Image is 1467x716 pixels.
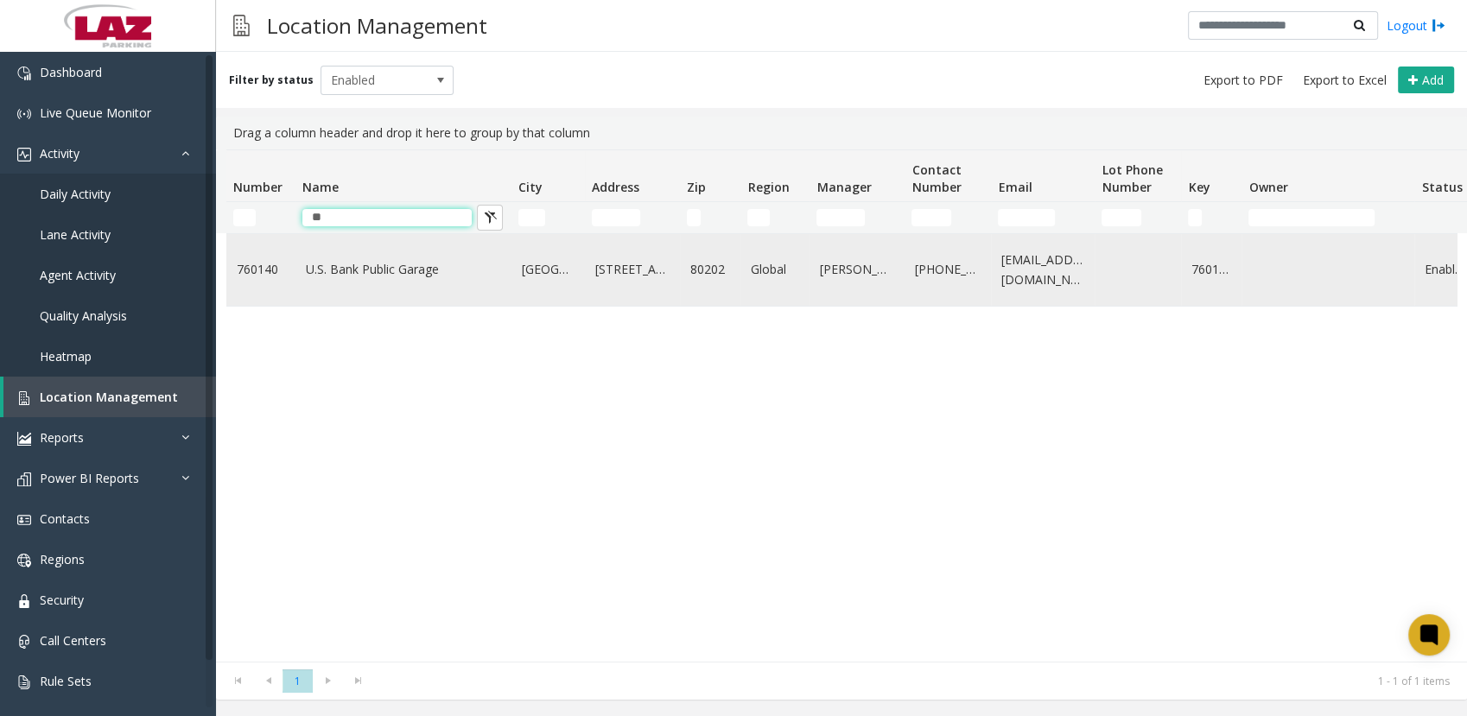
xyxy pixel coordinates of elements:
img: 'icon' [17,472,31,486]
a: [PHONE_NUMBER] [915,260,981,279]
span: Rule Sets [40,673,92,689]
span: Location Management [40,389,178,405]
span: Address [592,179,639,195]
span: Call Centers [40,632,106,649]
input: Owner Filter [1248,209,1375,226]
img: 'icon' [17,148,31,162]
span: Heatmap [40,348,92,364]
span: Contact Number [911,162,961,195]
span: Owner [1248,179,1287,195]
span: Export to Excel [1303,72,1387,89]
kendo-pager-info: 1 - 1 of 1 items [384,674,1450,688]
span: Lane Activity [40,226,111,243]
span: Region [747,179,789,195]
span: Add [1422,72,1444,88]
td: Email Filter [991,202,1095,233]
span: Daily Activity [40,186,111,202]
span: Name [302,179,339,195]
button: Add [1398,67,1454,94]
div: Data table [216,149,1467,662]
a: 80202 [690,260,730,279]
button: Export to PDF [1197,68,1290,92]
img: 'icon' [17,675,31,689]
input: Manager Filter [816,209,865,226]
span: Security [40,592,84,608]
span: City [518,179,543,195]
span: Number [233,179,283,195]
span: Page 1 [283,669,313,693]
span: Enabled [321,67,427,94]
span: Manager [816,179,871,195]
input: Zip Filter [687,209,701,226]
img: pageIcon [233,4,250,47]
button: Export to Excel [1296,68,1394,92]
a: Logout [1387,16,1445,35]
td: Key Filter [1181,202,1242,233]
a: 760140 [237,260,285,279]
img: 'icon' [17,67,31,80]
td: Manager Filter [810,202,905,233]
td: Zip Filter [680,202,740,233]
img: logout [1432,16,1445,35]
img: 'icon' [17,635,31,649]
a: U.S. Bank Public Garage [306,260,501,279]
a: [EMAIL_ADDRESS][DOMAIN_NAME] [1001,250,1084,289]
input: Name Filter [302,209,472,226]
a: 760140 [1191,260,1231,279]
img: 'icon' [17,594,31,608]
input: Key Filter [1188,209,1202,226]
td: Number Filter [226,202,295,233]
span: Power BI Reports [40,470,139,486]
img: 'icon' [17,391,31,405]
label: Filter by status [229,73,314,88]
input: City Filter [518,209,545,226]
a: [PERSON_NAME] [820,260,894,279]
h3: Location Management [258,4,496,47]
button: Clear [477,205,503,231]
input: Contact Number Filter [911,209,951,226]
div: Drag a column header and drop it here to group by that column [226,117,1457,149]
td: Contact Number Filter [905,202,991,233]
span: Email [998,179,1032,195]
a: Enabled [1425,260,1464,279]
input: Lot Phone Number Filter [1102,209,1141,226]
span: Export to PDF [1203,72,1283,89]
img: 'icon' [17,107,31,121]
span: Agent Activity [40,267,116,283]
span: Quality Analysis [40,307,127,324]
td: Region Filter [740,202,810,233]
td: Address Filter [585,202,680,233]
input: Address Filter [592,209,640,226]
a: [STREET_ADDRESS] [595,260,670,279]
td: Lot Phone Number Filter [1095,202,1181,233]
input: Email Filter [998,209,1055,226]
td: Owner Filter [1242,202,1414,233]
span: Dashboard [40,64,102,80]
a: Location Management [3,377,216,417]
span: Contacts [40,510,90,527]
a: [GEOGRAPHIC_DATA] [522,260,575,279]
input: Number Filter [233,209,256,226]
img: 'icon' [17,513,31,527]
span: Zip [687,179,706,195]
td: Name Filter [295,202,511,233]
img: 'icon' [17,432,31,446]
span: Lot Phone Number [1102,162,1162,195]
span: Activity [40,145,79,162]
span: Key [1188,179,1210,195]
a: Global [751,260,799,279]
img: 'icon' [17,554,31,567]
input: Region Filter [747,209,770,226]
td: City Filter [511,202,585,233]
span: Reports [40,429,84,446]
span: Regions [40,551,85,567]
span: Live Queue Monitor [40,105,151,121]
